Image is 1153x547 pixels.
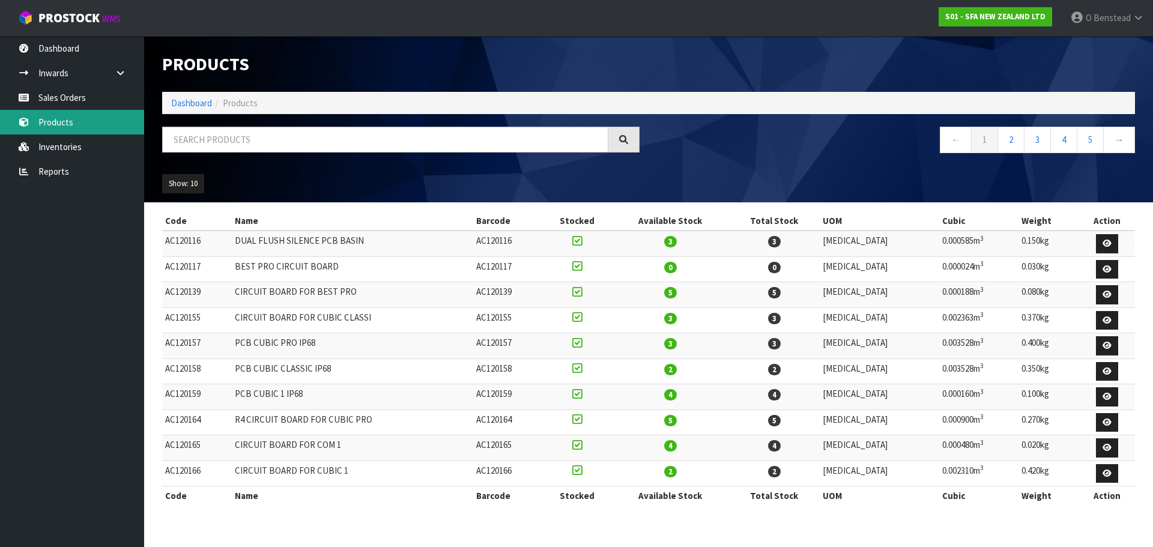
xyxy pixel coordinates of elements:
th: Barcode [473,211,543,231]
span: 3 [664,236,677,247]
th: Action [1079,486,1135,506]
td: AC120116 [162,231,232,256]
sup: 3 [980,285,984,294]
strong: S01 - SFA NEW ZEALAND LTD [945,11,1046,22]
td: 0.350kg [1018,358,1079,384]
td: AC120155 [473,307,543,333]
th: Total Stock [729,486,820,506]
span: 0 [768,262,781,273]
span: 3 [664,338,677,349]
td: AC120166 [473,461,543,486]
a: 5 [1077,127,1104,153]
td: [MEDICAL_DATA] [820,256,939,282]
td: AC120158 [473,358,543,384]
th: Name [232,211,473,231]
span: Products [223,97,258,109]
td: 0.000188m [939,282,1019,308]
td: PCB CUBIC PRO IP68 [232,333,473,359]
td: AC120166 [162,461,232,486]
th: UOM [820,486,939,506]
td: AC120117 [473,256,543,282]
td: AC120165 [473,435,543,461]
span: O [1086,12,1092,23]
td: AC120139 [162,282,232,308]
td: DUAL FLUSH SILENCE PCB BASIN [232,231,473,256]
td: 0.030kg [1018,256,1079,282]
td: 0.100kg [1018,384,1079,410]
td: AC120155 [162,307,232,333]
th: Barcode [473,486,543,506]
span: 2 [768,466,781,477]
h1: Products [162,54,640,74]
span: 3 [664,313,677,324]
td: 0.020kg [1018,435,1079,461]
td: 0.003528m [939,333,1019,359]
td: [MEDICAL_DATA] [820,333,939,359]
th: Name [232,486,473,506]
span: 0 [664,262,677,273]
td: AC120164 [473,409,543,435]
th: UOM [820,211,939,231]
th: Available Stock [612,211,729,231]
td: 0.400kg [1018,333,1079,359]
td: [MEDICAL_DATA] [820,358,939,384]
th: Weight [1018,486,1079,506]
td: CIRCUIT BOARD FOR BEST PRO [232,282,473,308]
button: Show: 10 [162,174,204,193]
span: 3 [768,236,781,247]
span: 5 [768,415,781,426]
th: Available Stock [612,486,729,506]
th: Weight [1018,211,1079,231]
td: 0.000160m [939,384,1019,410]
td: CIRCUIT BOARD FOR CUBIC 1 [232,461,473,486]
span: 5 [768,287,781,298]
a: ← [940,127,972,153]
td: [MEDICAL_DATA] [820,282,939,308]
sup: 3 [980,259,984,268]
td: AC120159 [162,384,232,410]
th: Stocked [543,486,611,506]
a: 2 [997,127,1024,153]
td: PCB CUBIC 1 IP68 [232,384,473,410]
td: AC120117 [162,256,232,282]
span: 5 [664,287,677,298]
span: 3 [768,313,781,324]
td: AC120157 [473,333,543,359]
td: AC120158 [162,358,232,384]
sup: 3 [980,336,984,345]
td: [MEDICAL_DATA] [820,461,939,486]
span: 4 [664,440,677,452]
span: 5 [664,415,677,426]
td: R4 CIRCUIT BOARD FOR CUBIC PRO [232,409,473,435]
th: Code [162,211,232,231]
td: 0.002363m [939,307,1019,333]
td: PCB CUBIC CLASSIC IP68 [232,358,473,384]
td: 0.000024m [939,256,1019,282]
td: AC120157 [162,333,232,359]
th: Total Stock [729,211,820,231]
small: WMS [102,13,121,25]
td: CIRCUIT BOARD FOR CUBIC CLASSI [232,307,473,333]
th: Code [162,486,232,506]
td: 0.420kg [1018,461,1079,486]
td: 0.000585m [939,231,1019,256]
span: 2 [664,466,677,477]
th: Stocked [543,211,611,231]
span: 3 [768,338,781,349]
td: AC120165 [162,435,232,461]
a: → [1103,127,1135,153]
th: Cubic [939,211,1019,231]
span: 4 [664,389,677,400]
td: 0.080kg [1018,282,1079,308]
td: AC120139 [473,282,543,308]
td: 0.000480m [939,435,1019,461]
td: 0.270kg [1018,409,1079,435]
td: [MEDICAL_DATA] [820,307,939,333]
td: 0.370kg [1018,307,1079,333]
td: AC120116 [473,231,543,256]
sup: 3 [980,310,984,319]
a: 4 [1050,127,1077,153]
td: [MEDICAL_DATA] [820,384,939,410]
sup: 3 [980,387,984,396]
td: [MEDICAL_DATA] [820,409,939,435]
